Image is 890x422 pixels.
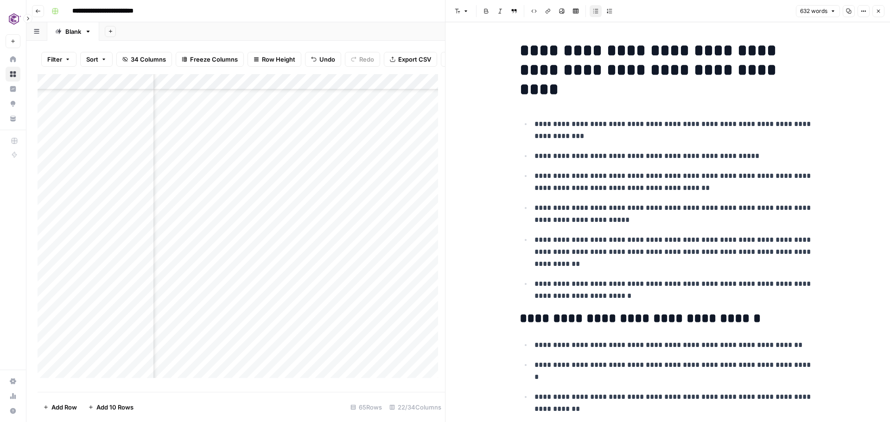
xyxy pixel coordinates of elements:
[176,52,244,67] button: Freeze Columns
[800,7,827,15] span: 632 words
[6,96,20,111] a: Opportunities
[6,374,20,389] a: Settings
[384,52,437,67] button: Export CSV
[796,5,840,17] button: 632 words
[190,55,238,64] span: Freeze Columns
[347,400,386,415] div: 65 Rows
[47,22,99,41] a: Blank
[248,52,301,67] button: Row Height
[6,389,20,403] a: Usage
[41,52,76,67] button: Filter
[319,55,335,64] span: Undo
[262,55,295,64] span: Row Height
[305,52,341,67] button: Undo
[65,27,81,36] div: Blank
[38,400,83,415] button: Add Row
[345,52,380,67] button: Redo
[131,55,166,64] span: 34 Columns
[86,55,98,64] span: Sort
[6,11,22,27] img: Commvault Logo
[51,403,77,412] span: Add Row
[6,67,20,82] a: Browse
[96,403,133,412] span: Add 10 Rows
[6,82,20,96] a: Insights
[386,400,445,415] div: 22/34 Columns
[6,52,20,67] a: Home
[116,52,172,67] button: 34 Columns
[83,400,139,415] button: Add 10 Rows
[6,111,20,126] a: Your Data
[47,55,62,64] span: Filter
[6,403,20,418] button: Help + Support
[359,55,374,64] span: Redo
[80,52,113,67] button: Sort
[6,7,20,31] button: Workspace: Commvault
[398,55,431,64] span: Export CSV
